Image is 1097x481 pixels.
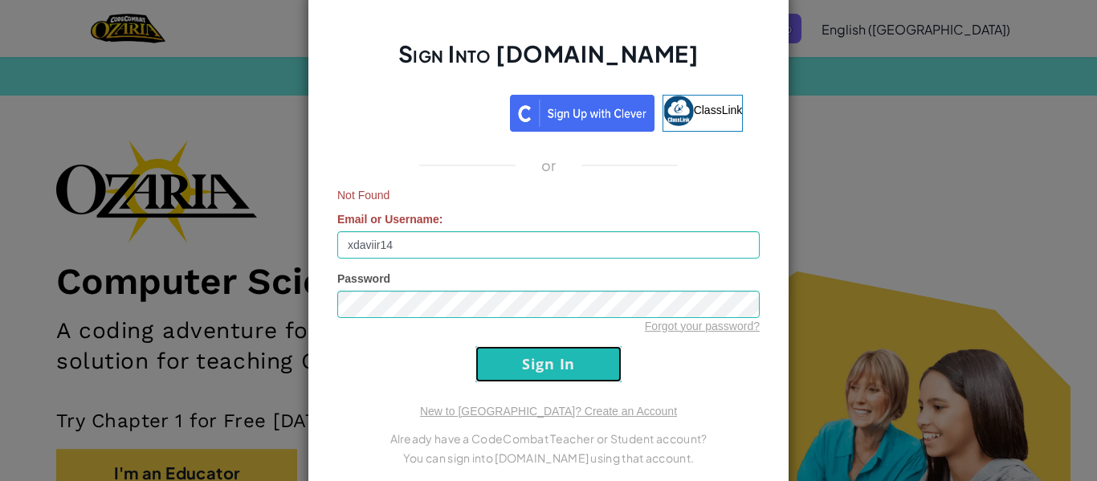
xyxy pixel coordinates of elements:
[337,39,760,85] h2: Sign Into [DOMAIN_NAME]
[694,103,743,116] span: ClassLink
[337,211,443,227] label: :
[475,346,622,382] input: Sign In
[337,429,760,448] p: Already have a CodeCombat Teacher or Student account?
[420,405,677,418] a: New to [GEOGRAPHIC_DATA]? Create an Account
[337,272,390,285] span: Password
[541,156,557,175] p: or
[346,93,510,128] iframe: Sign in with Google Button
[645,320,760,332] a: Forgot your password?
[337,213,439,226] span: Email or Username
[663,96,694,126] img: classlink-logo-small.png
[510,95,655,132] img: clever_sso_button@2x.png
[337,448,760,467] p: You can sign into [DOMAIN_NAME] using that account.
[337,187,760,203] span: Not Found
